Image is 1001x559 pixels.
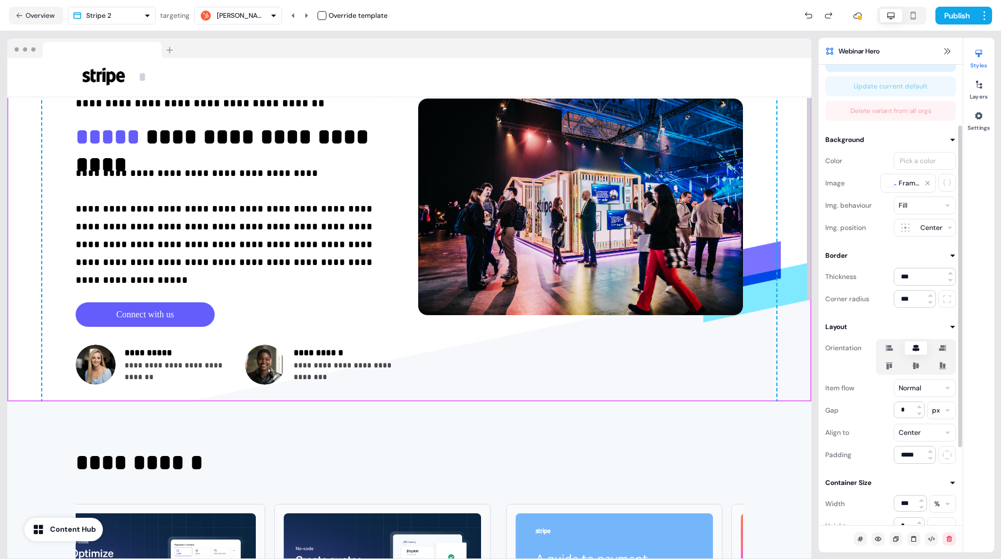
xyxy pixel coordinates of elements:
button: Container Size [825,477,956,488]
div: Layout [825,321,847,332]
div: Color [825,152,843,170]
div: % [934,498,940,509]
button: Overview [9,7,63,24]
div: Align to [825,424,849,442]
img: Image [418,99,743,315]
div: Corner radius [825,290,869,308]
div: Img. position [825,219,866,237]
button: Background [825,134,956,145]
button: Fill [894,197,956,214]
div: Stripe 2 [86,10,111,21]
div: Container Size [825,477,871,488]
div: px [932,521,940,532]
div: Override template [329,10,388,21]
div: Item flow [825,379,854,397]
div: Center [916,222,947,233]
div: Fill [899,200,908,211]
div: [PERSON_NAME] [217,10,261,21]
div: Pick a color [898,155,938,166]
button: Settings [963,107,994,131]
div: Center [899,427,921,438]
div: Img. behaviour [825,197,872,214]
div: px [932,405,940,416]
button: Publish [935,7,977,24]
div: Gap [825,401,839,419]
div: Content Hub [50,524,96,535]
button: Content Hub [24,518,103,541]
div: Normal [899,383,921,394]
div: Orientation [825,339,861,357]
button: Frame_4.png [880,174,936,193]
div: Image [825,174,845,192]
img: Contact photo [76,345,116,385]
img: Browser topbar [7,38,178,58]
button: Border [825,250,956,261]
button: Connect with us [76,302,215,327]
span: Frame_4.png [899,178,922,189]
div: Width [825,495,845,513]
button: Styles [963,45,994,69]
button: Layers [963,76,994,100]
span: Webinar Hero [839,46,880,57]
div: targeting [160,10,190,21]
button: Layout [825,321,956,332]
button: [PERSON_NAME] [194,7,282,24]
div: Background [825,134,864,145]
div: Height [825,517,846,535]
div: Border [825,250,848,261]
div: Thickness [825,268,856,286]
div: Padding [825,446,851,464]
button: Pick a color [894,152,956,170]
img: Contact photo [245,345,285,385]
